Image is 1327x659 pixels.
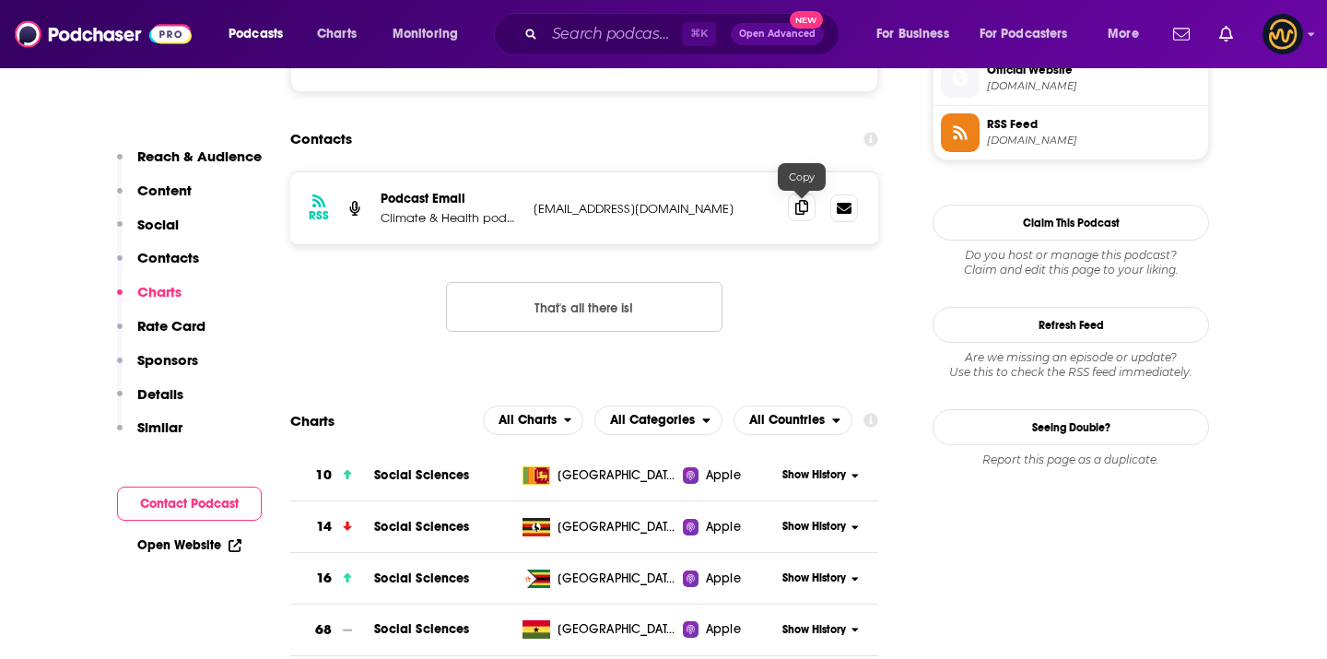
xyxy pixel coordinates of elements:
span: Do you host or manage this podcast? [933,248,1209,263]
button: Show History [777,519,865,535]
span: More [1108,21,1139,47]
p: Reach & Audience [137,147,262,165]
p: Similar [137,418,182,436]
button: Rate Card [117,317,206,351]
button: Open AdvancedNew [731,23,824,45]
a: Apple [683,518,776,536]
h3: 16 [316,568,332,589]
span: All Categories [610,414,695,427]
div: Claim and edit this page to your liking. [933,248,1209,277]
p: Details [137,385,183,403]
button: Contacts [117,249,199,283]
span: Apple [706,570,741,588]
a: Official Website[DOMAIN_NAME] [941,59,1201,98]
a: Open Website [137,537,241,553]
span: Monitoring [393,21,458,47]
a: [GEOGRAPHIC_DATA] [515,620,684,639]
h2: Charts [290,412,335,430]
button: open menu [216,19,307,49]
div: Search podcasts, credits, & more... [511,13,857,55]
button: Contact Podcast [117,487,262,521]
span: Logged in as LowerStreet [1262,14,1303,54]
span: Open Advanced [739,29,816,39]
span: Podcasts [229,21,283,47]
button: Show History [777,467,865,483]
span: Social Sciences [374,519,469,535]
h2: Categories [594,406,722,435]
a: [GEOGRAPHIC_DATA] [515,518,684,536]
button: open menu [1095,19,1162,49]
button: Similar [117,418,182,453]
a: Social Sciences [374,571,469,586]
span: podcasters.spotify.com [987,79,1201,93]
img: User Profile [1262,14,1303,54]
p: Rate Card [137,317,206,335]
p: Contacts [137,249,199,266]
p: Social [137,216,179,233]
button: Show profile menu [1262,14,1303,54]
span: RSS Feed [987,116,1201,133]
span: Ghana [558,620,677,639]
span: Show History [782,622,846,638]
span: Zimbabwe [558,570,677,588]
img: Podchaser - Follow, Share and Rate Podcasts [15,17,192,52]
span: anchor.fm [987,134,1201,147]
a: Seeing Double? [933,409,1209,445]
span: Official Website [987,62,1201,78]
a: 10 [290,450,374,500]
button: Content [117,182,192,216]
span: Apple [706,466,741,485]
input: Search podcasts, credits, & more... [545,19,682,49]
div: Report this page as a duplicate. [933,453,1209,467]
a: Apple [683,570,776,588]
span: For Podcasters [980,21,1068,47]
a: Show notifications dropdown [1166,18,1197,50]
h3: RSS [309,208,329,223]
a: Charts [305,19,368,49]
h2: Contacts [290,122,352,157]
button: open menu [483,406,584,435]
button: Social [117,216,179,250]
button: Show History [777,622,865,638]
p: Content [137,182,192,199]
h3: 14 [316,516,332,537]
span: Uganda [558,518,677,536]
a: 68 [290,605,374,655]
p: Climate & Health podcast [381,210,519,226]
a: Apple [683,466,776,485]
p: [EMAIL_ADDRESS][DOMAIN_NAME] [534,201,773,217]
div: Copy [778,163,826,191]
h2: Platforms [483,406,584,435]
a: [GEOGRAPHIC_DATA] [515,570,684,588]
span: New [790,11,823,29]
button: Show History [777,571,865,586]
h3: 10 [315,465,332,486]
button: Charts [117,283,182,317]
button: Details [117,385,183,419]
h3: 68 [315,619,332,641]
a: Social Sciences [374,467,469,483]
p: Sponsors [137,351,198,369]
div: Are we missing an episode or update? Use this to check the RSS feed immediately. [933,350,1209,380]
span: Sri Lanka [558,466,677,485]
span: Apple [706,518,741,536]
span: All Charts [499,414,557,427]
span: Charts [317,21,357,47]
span: Show History [782,467,846,483]
a: [GEOGRAPHIC_DATA] [515,466,684,485]
span: ⌘ K [682,22,716,46]
a: 16 [290,553,374,604]
button: Sponsors [117,351,198,385]
button: open menu [968,19,1095,49]
a: Apple [683,620,776,639]
span: For Business [876,21,949,47]
p: Charts [137,283,182,300]
a: Social Sciences [374,621,469,637]
button: open menu [863,19,972,49]
button: Claim This Podcast [933,205,1209,241]
span: Show History [782,519,846,535]
button: open menu [734,406,852,435]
